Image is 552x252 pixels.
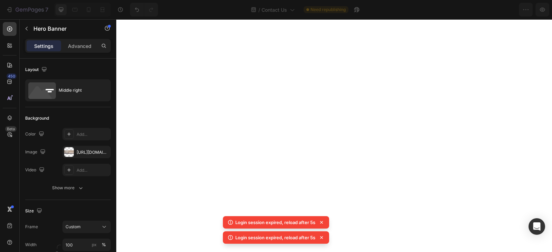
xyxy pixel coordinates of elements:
iframe: Design area [116,19,552,252]
div: Size [25,206,43,216]
p: Settings [34,42,53,50]
button: % [90,241,98,249]
p: Advanced [68,42,91,50]
span: Need republishing [310,7,346,13]
div: Middle right [59,82,101,98]
div: Add... [77,131,109,138]
div: px [92,242,97,248]
p: Login session expired, reload after 5s [235,234,315,241]
div: Layout [25,65,48,74]
div: Add... [77,167,109,173]
div: Publish [512,6,529,13]
div: Image [25,148,47,157]
span: Contact Us [262,6,287,13]
button: Custom [62,221,111,233]
div: Background [25,115,49,121]
div: Open Intercom Messenger [529,218,545,235]
button: Publish [506,3,535,17]
label: Frame [25,224,38,230]
button: 7 [3,3,51,17]
button: Save [481,3,503,17]
div: 450 [7,73,17,79]
div: Beta [5,126,17,132]
span: / [258,6,260,13]
div: Color [25,130,46,139]
button: Show more [25,182,111,194]
div: Video [25,165,46,175]
p: 7 [45,6,48,14]
span: Save [486,7,498,13]
label: Width [25,242,37,248]
p: Login session expired, reload after 5s [235,219,315,226]
button: px [100,241,108,249]
span: Custom [66,224,81,230]
div: % [102,242,106,248]
input: px% [62,239,111,251]
p: Hero Banner [33,24,92,33]
div: [URL][DOMAIN_NAME] [77,149,109,155]
div: Undo/Redo [130,3,158,17]
div: Show more [52,184,84,191]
